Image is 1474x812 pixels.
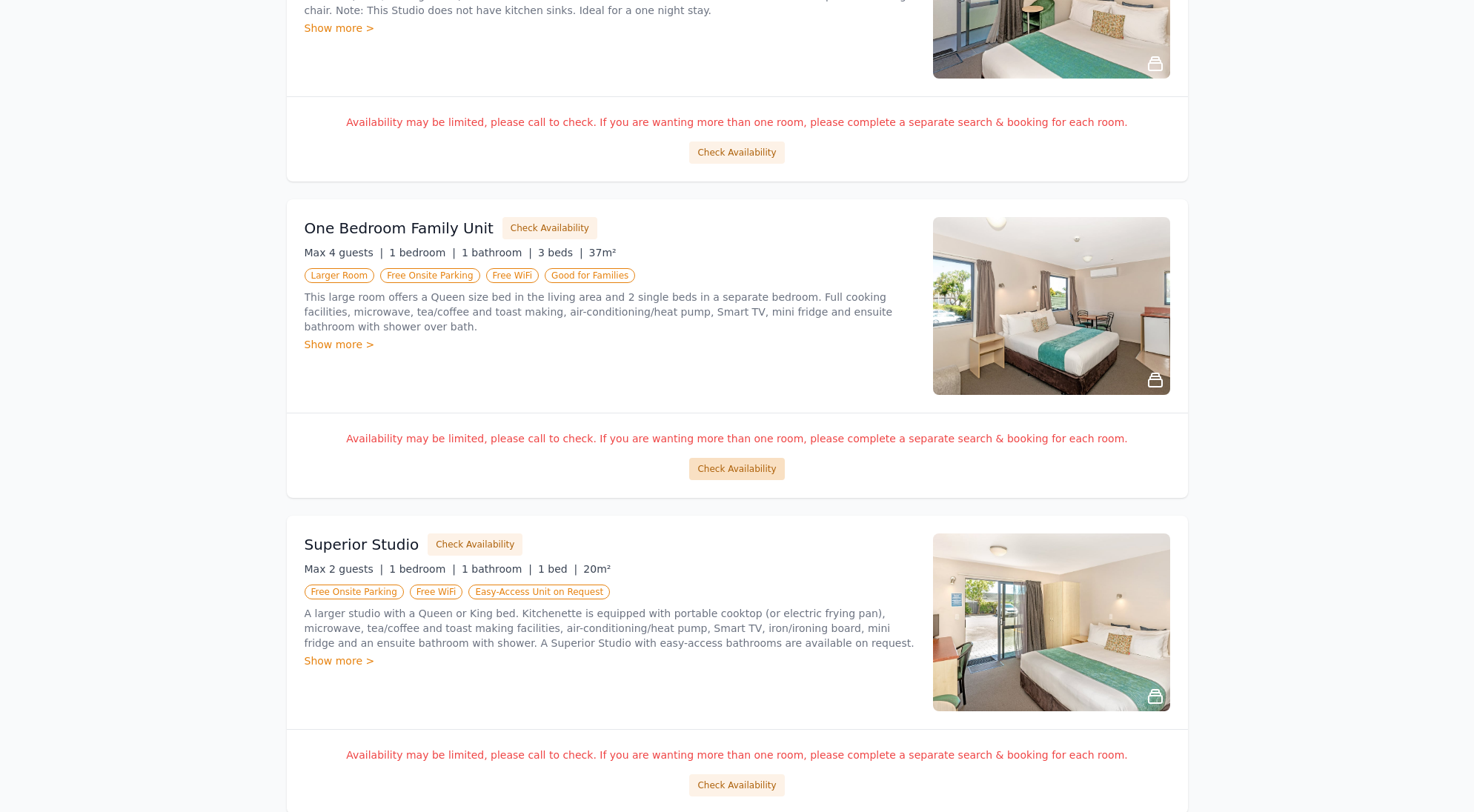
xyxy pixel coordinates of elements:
span: Larger Room [305,268,375,283]
div: Show more > [305,21,915,36]
div: Show more > [305,653,915,668]
p: Availability may be limited, please call to check. If you are wanting more than one room, please ... [305,748,1170,762]
span: Free WiFi [410,585,463,599]
span: 37m² [589,247,617,259]
span: 1 bed | [538,563,577,575]
span: 1 bathroom | [462,247,532,259]
p: Availability may be limited, please call to check. If you are wanting more than one room, please ... [305,431,1170,446]
span: Easy-Access Unit on Request [468,585,610,599]
span: Good for Families [545,268,635,283]
span: 3 beds | [538,247,583,259]
button: Check Availability [689,142,784,164]
div: Show more > [305,337,915,352]
span: Max 4 guests | [305,247,384,259]
h3: Superior Studio [305,534,419,555]
button: Check Availability [502,217,597,239]
span: Free Onsite Parking [380,268,479,283]
span: Free Onsite Parking [305,585,404,599]
h3: One Bedroom Family Unit [305,218,494,239]
button: Check Availability [689,774,784,796]
span: 20m² [583,563,611,575]
p: A larger studio with a Queen or King bed. Kitchenette is equipped with portable cooktop (or elect... [305,606,915,650]
span: Max 2 guests | [305,563,384,575]
span: Free WiFi [486,268,540,283]
span: 1 bedroom | [389,563,456,575]
span: 1 bedroom | [389,247,456,259]
button: Check Availability [689,458,784,480]
p: This large room offers a Queen size bed in the living area and 2 single beds in a separate bedroo... [305,290,915,334]
p: Availability may be limited, please call to check. If you are wanting more than one room, please ... [305,115,1170,130]
button: Check Availability [428,533,522,556]
span: 1 bathroom | [462,563,532,575]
